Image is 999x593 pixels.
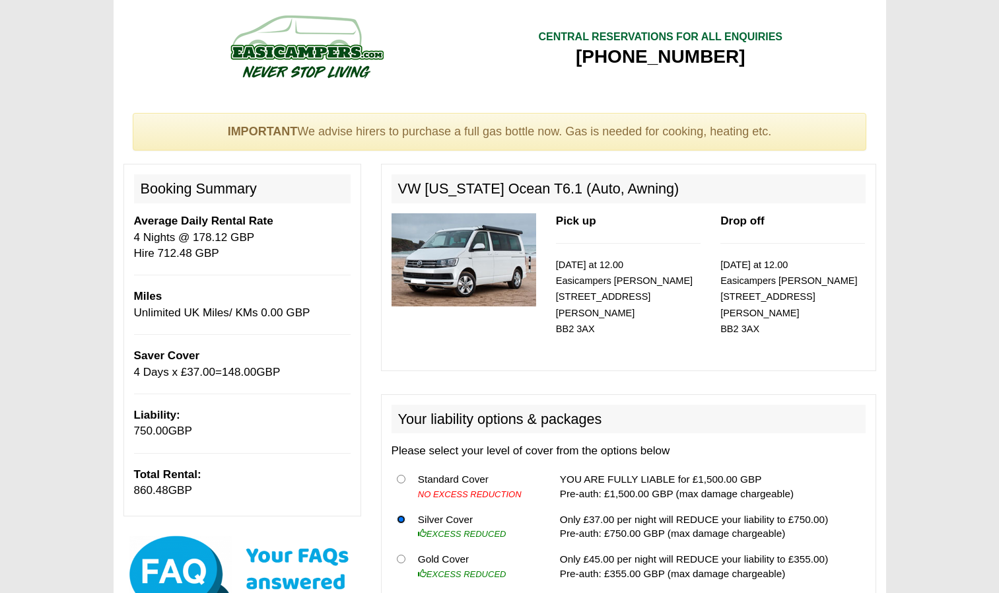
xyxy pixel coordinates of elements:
[228,125,298,138] strong: IMPORTANT
[413,466,539,506] td: Standard Cover
[418,569,506,579] i: EXCESS REDUCED
[392,405,866,434] h2: Your liability options & packages
[555,466,866,506] td: YOU ARE FULLY LIABLE for £1,500.00 GBP Pre-auth: £1,500.00 GBP (max damage chargeable)
[418,489,522,499] i: NO EXCESS REDUCTION
[134,467,351,499] p: GBP
[556,260,693,335] small: [DATE] at 12.00 Easicampers [PERSON_NAME] [STREET_ADDRESS] [PERSON_NAME] BB2 3AX
[418,529,506,539] i: EXCESS REDUCED
[392,174,866,203] h2: VW [US_STATE] Ocean T6.1 (Auto, Awning)
[134,409,180,421] b: Liability:
[134,289,351,321] p: Unlimited UK Miles/ KMs 0.00 GBP
[720,215,764,227] b: Drop off
[134,215,273,227] b: Average Daily Rental Rate
[134,290,162,302] b: Miles
[556,215,596,227] b: Pick up
[413,547,539,586] td: Gold Cover
[134,425,168,437] span: 750.00
[392,213,536,306] img: 315.jpg
[720,260,857,335] small: [DATE] at 12.00 Easicampers [PERSON_NAME] [STREET_ADDRESS] [PERSON_NAME] BB2 3AX
[134,468,201,481] b: Total Rental:
[413,506,539,547] td: Silver Cover
[134,348,351,380] p: 4 Days x £ = GBP
[134,213,351,262] p: 4 Nights @ 178.12 GBP Hire 712.48 GBP
[538,30,782,45] div: CENTRAL RESERVATIONS FOR ALL ENQUIRIES
[134,174,351,203] h2: Booking Summary
[222,366,256,378] span: 148.00
[181,10,432,83] img: campers-checkout-logo.png
[134,407,351,440] p: GBP
[555,506,866,547] td: Only £37.00 per night will REDUCE your liability to £750.00) Pre-auth: £750.00 GBP (max damage ch...
[187,366,215,378] span: 37.00
[133,113,867,151] div: We advise hirers to purchase a full gas bottle now. Gas is needed for cooking, heating etc.
[555,547,866,586] td: Only £45.00 per night will REDUCE your liability to £355.00) Pre-auth: £355.00 GBP (max damage ch...
[392,443,866,459] p: Please select your level of cover from the options below
[134,349,200,362] span: Saver Cover
[538,45,782,69] div: [PHONE_NUMBER]
[134,484,168,497] span: 860.48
